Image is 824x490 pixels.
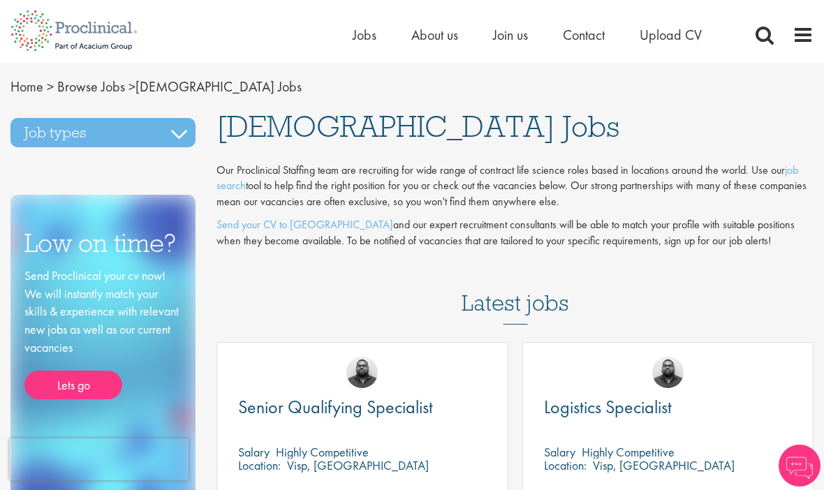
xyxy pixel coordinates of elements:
[216,163,798,193] a: job search
[544,457,587,473] span: Location:
[10,77,302,96] span: [DEMOGRAPHIC_DATA] Jobs
[287,457,429,473] p: Visp, [GEOGRAPHIC_DATA]
[238,399,487,416] a: Senior Qualifying Specialist
[10,118,196,147] h3: Job types
[24,267,182,399] div: Send Proclinical your cv now! We will instantly match your skills & experience with relevant new ...
[462,256,569,325] h3: Latest jobs
[128,77,135,96] span: >
[593,457,735,473] p: Visp, [GEOGRAPHIC_DATA]
[493,26,528,44] a: Join us
[411,26,458,44] a: About us
[216,217,814,249] p: and our expert recruitment consultants will be able to match your profile with suitable positions...
[24,230,182,257] h3: Low on time?
[238,457,281,473] span: Location:
[652,357,684,388] img: Ashley Bennett
[47,77,54,96] span: >
[238,395,433,419] span: Senior Qualifying Specialist
[544,399,793,416] a: Logistics Specialist
[544,444,575,460] span: Salary
[346,357,378,388] img: Ashley Bennett
[640,26,702,44] a: Upload CV
[10,77,43,96] a: breadcrumb link to Home
[353,26,376,44] a: Jobs
[276,444,369,460] p: Highly Competitive
[238,444,270,460] span: Salary
[582,444,675,460] p: Highly Competitive
[544,395,672,419] span: Logistics Specialist
[216,107,619,145] span: [DEMOGRAPHIC_DATA] Jobs
[57,77,125,96] a: breadcrumb link to Browse Jobs
[216,217,393,232] a: Send your CV to [GEOGRAPHIC_DATA]
[10,438,189,480] iframe: reCAPTCHA
[24,371,122,400] a: Lets go
[216,163,814,211] p: Our Proclinical Staffing team are recruiting for wide range of contract life science roles based ...
[779,445,821,487] img: Chatbot
[563,26,605,44] a: Contact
